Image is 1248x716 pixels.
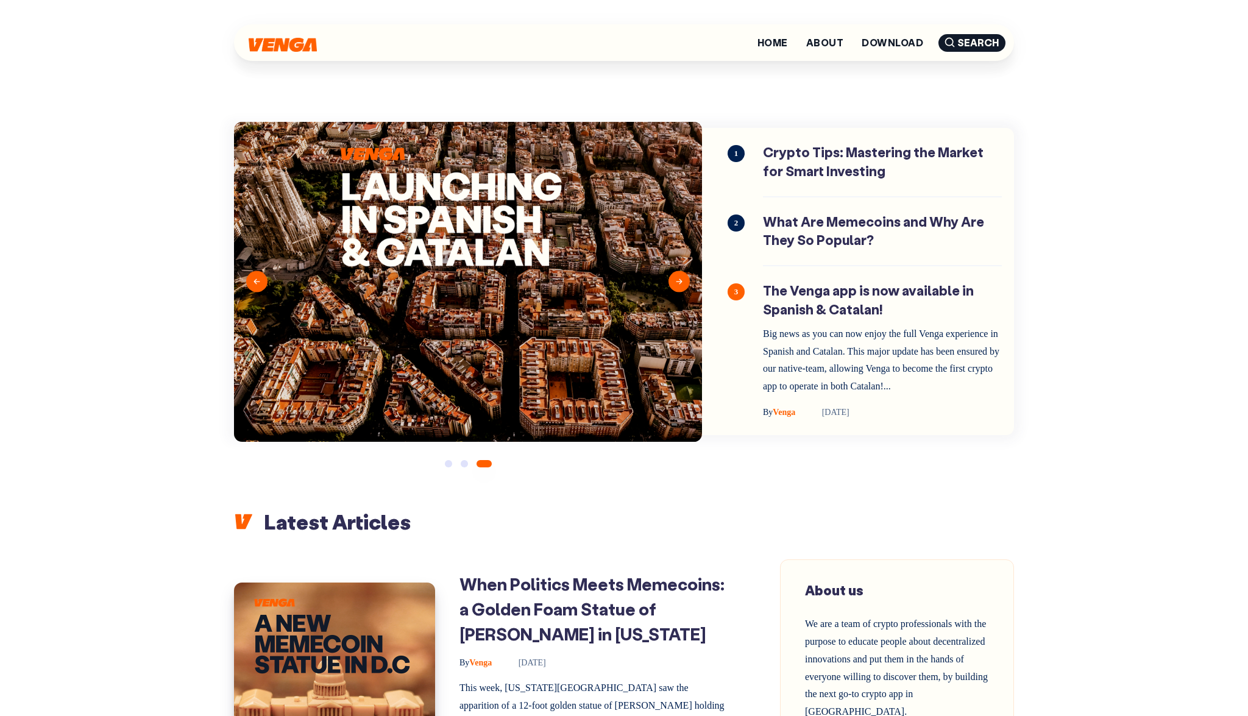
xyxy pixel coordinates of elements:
button: 3 of 3 [477,460,492,467]
img: Blog-cover---SPA---CAT-Announcement.png [234,122,702,442]
a: About [806,38,843,48]
a: ByVenga [459,658,494,667]
button: Next [668,271,690,292]
span: 1 [728,145,745,162]
span: Search [938,34,1005,52]
a: When Politics Meets Memecoins: a Golden Foam Statue of [PERSON_NAME] in [US_STATE] [459,573,725,644]
img: Venga Blog [249,38,317,52]
span: By [459,658,469,667]
span: Venga [459,658,492,667]
span: 3 [728,283,745,300]
h2: Latest Articles [234,508,1014,535]
span: 2 [728,214,745,232]
a: Home [757,38,788,48]
button: 2 of 3 [461,460,468,467]
a: Download [862,38,923,48]
span: About us [805,581,863,599]
button: 1 of 3 [445,460,452,467]
time: [DATE] [502,658,546,667]
button: Previous [246,271,268,292]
